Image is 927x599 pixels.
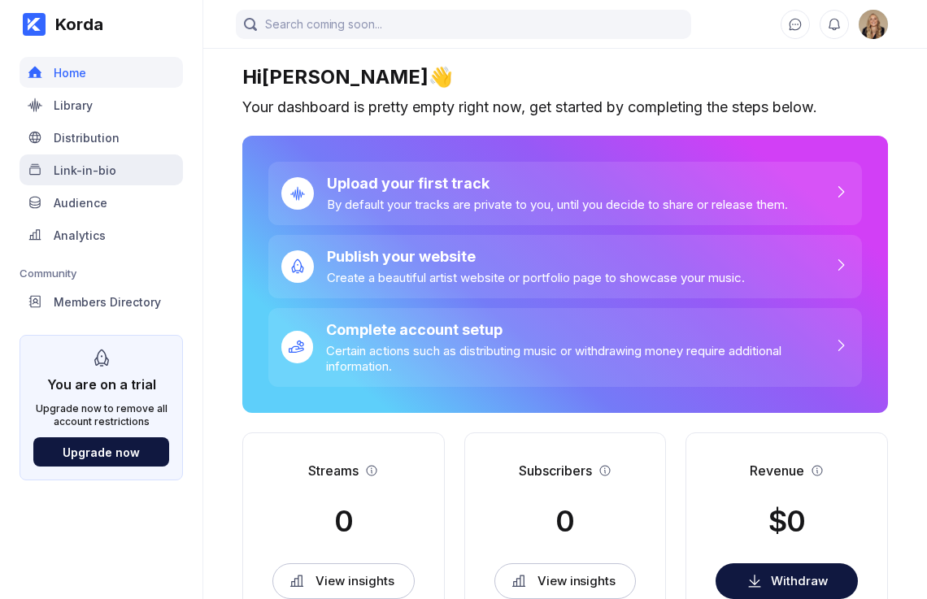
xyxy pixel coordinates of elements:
[20,154,183,187] a: Link-in-bio
[327,270,745,285] div: Create a beautiful artist website or portfolio page to showcase your music.
[316,573,394,589] div: View insights
[20,267,183,280] div: Community
[555,503,574,539] div: 0
[242,98,888,116] div: Your dashboard is pretty empty right now, get started by completing the steps below.
[327,197,788,212] div: By default your tracks are private to you, until you decide to share or release them.
[54,228,106,242] div: Analytics
[771,573,828,588] div: Withdraw
[20,57,183,89] a: Home
[33,437,169,467] button: Upgrade now
[242,65,888,89] div: Hi [PERSON_NAME] 👋
[334,503,353,539] div: 0
[47,368,156,393] div: You are on a trial
[327,175,788,192] div: Upload your first track
[20,286,183,319] a: Members Directory
[63,445,140,459] div: Upgrade now
[750,462,804,479] div: Revenue
[54,131,120,145] div: Distribution
[716,563,858,599] button: Withdraw
[326,343,833,374] div: Certain actions such as distributing music or withdrawing money require additional information.
[326,321,833,338] div: Complete account setup
[494,563,637,599] button: View insights
[519,462,592,479] div: Subscribers
[20,122,183,154] a: Distribution
[54,66,86,80] div: Home
[54,196,107,210] div: Audience
[46,15,103,34] div: Korda
[537,573,616,589] div: View insights
[268,235,862,298] a: Publish your websiteCreate a beautiful artist website or portfolio page to showcase your music.
[268,308,862,387] a: Complete account setupCertain actions such as distributing music or withdrawing money require add...
[308,462,359,479] div: Streams
[272,563,415,599] button: View insights
[54,295,161,309] div: Members Directory
[236,10,691,39] input: Search coming soon...
[33,402,169,428] div: Upgrade now to remove all account restrictions
[327,248,745,265] div: Publish your website
[859,10,888,39] img: 160x160
[268,162,862,225] a: Upload your first trackBy default your tracks are private to you, until you decide to share or re...
[54,98,93,112] div: Library
[54,163,116,177] div: Link-in-bio
[859,10,888,39] div: Alina Verbenchuk
[20,89,183,122] a: Library
[768,503,805,539] div: $0
[20,187,183,219] a: Audience
[20,219,183,252] a: Analytics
